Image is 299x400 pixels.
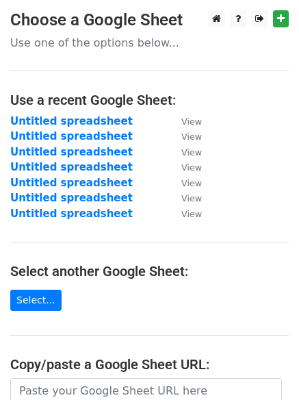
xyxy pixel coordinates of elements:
small: View [181,132,202,142]
a: Untitled spreadsheet [10,177,133,189]
h4: Use a recent Google Sheet: [10,92,289,108]
a: View [168,115,202,127]
small: View [181,116,202,127]
a: Select... [10,290,62,311]
h4: Select another Google Sheet: [10,263,289,279]
a: View [168,161,202,173]
p: Use one of the options below... [10,36,289,50]
h4: Copy/paste a Google Sheet URL: [10,356,289,373]
a: View [168,192,202,204]
small: View [181,147,202,158]
small: View [181,209,202,219]
small: View [181,162,202,173]
a: Untitled spreadsheet [10,146,133,158]
small: View [181,193,202,203]
h3: Choose a Google Sheet [10,10,289,30]
a: View [168,177,202,189]
a: View [168,146,202,158]
a: View [168,208,202,220]
a: Untitled spreadsheet [10,161,133,173]
a: View [168,130,202,142]
a: Untitled spreadsheet [10,115,133,127]
a: Untitled spreadsheet [10,130,133,142]
a: Untitled spreadsheet [10,192,133,204]
small: View [181,178,202,188]
a: Untitled spreadsheet [10,208,133,220]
